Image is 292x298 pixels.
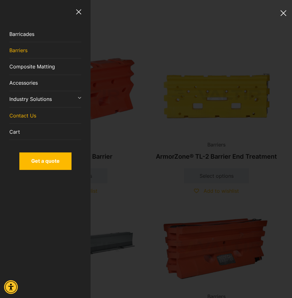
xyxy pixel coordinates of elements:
[9,107,81,124] a: Contact Us
[19,152,72,170] a: Get a quote - open in a new tab
[9,124,81,140] a: Cart
[9,58,81,75] a: Composite Matting
[9,91,81,107] a: Industry Solutions
[280,9,287,17] button: menu toggle
[9,26,81,42] a: Barricades
[75,91,81,104] button: dropdown toggle
[9,42,81,58] a: Barriers
[4,280,18,294] div: Accessibility Menu
[9,75,81,91] a: Accessories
